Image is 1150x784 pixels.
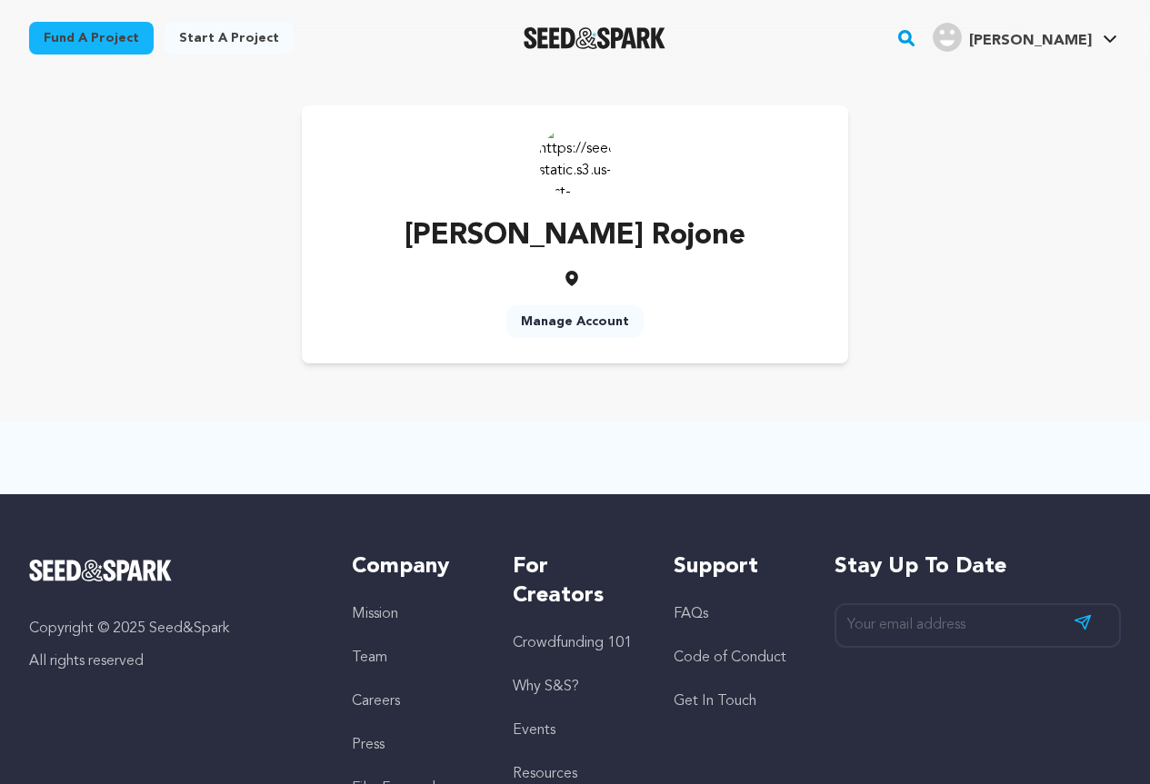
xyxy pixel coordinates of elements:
a: Get In Touch [674,694,756,709]
a: Resources [513,767,577,781]
a: Seed&Spark Homepage [524,27,666,49]
a: Mission [352,607,398,621]
h5: Company [352,552,476,581]
h5: Support [674,552,798,581]
h5: Stay up to date [835,552,1121,581]
p: Copyright © 2025 Seed&Spark [29,618,315,640]
h5: For Creators [513,552,637,610]
a: Seed&Spark Homepage [29,560,315,581]
p: [PERSON_NAME] Rojone [405,214,745,258]
a: Events [513,723,555,738]
a: Start a project [165,22,294,55]
a: Crowdfunding 101 [513,636,632,650]
span: [PERSON_NAME] [969,34,1092,48]
img: Seed&Spark Logo [29,560,172,581]
span: Akther R.'s Profile [929,19,1121,57]
img: https://seedandspark-static.s3.us-east-2.amazonaws.com/images/User/002/321/459/medium/ACg8ocJu7ss... [539,124,612,196]
input: Your email address [835,603,1121,648]
a: Fund a project [29,22,154,55]
div: Akther R.'s Profile [933,23,1092,52]
p: All rights reserved [29,650,315,672]
img: Seed&Spark Logo Dark Mode [524,27,666,49]
a: Why S&S? [513,680,579,694]
a: Press [352,738,385,752]
a: Team [352,650,387,665]
a: FAQs [674,607,708,621]
a: Manage Account [506,305,644,338]
a: Akther R.'s Profile [929,19,1121,52]
a: Code of Conduct [674,650,786,665]
a: Careers [352,694,400,709]
img: user.png [933,23,962,52]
